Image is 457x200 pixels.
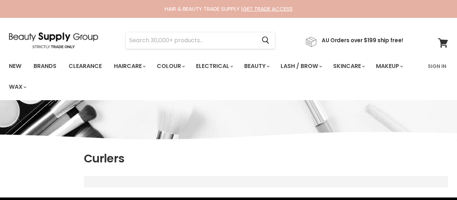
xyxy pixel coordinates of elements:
[243,5,293,13] a: GET TRADE ACCESS
[28,59,62,74] a: Brands
[63,59,107,74] a: Clearance
[125,32,275,49] form: Product
[126,32,256,49] input: Search
[151,59,189,74] a: Colour
[328,59,369,74] a: Skincare
[275,59,326,74] a: Lash / Brow
[84,151,448,166] h1: Curlers
[4,59,27,74] a: New
[423,59,451,74] a: Sign In
[191,59,237,74] a: Electrical
[256,32,275,49] button: Search
[4,79,31,94] a: Wax
[239,59,274,74] a: Beauty
[4,56,423,97] ul: Main menu
[371,59,407,74] a: Makeup
[109,59,150,74] a: Haircare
